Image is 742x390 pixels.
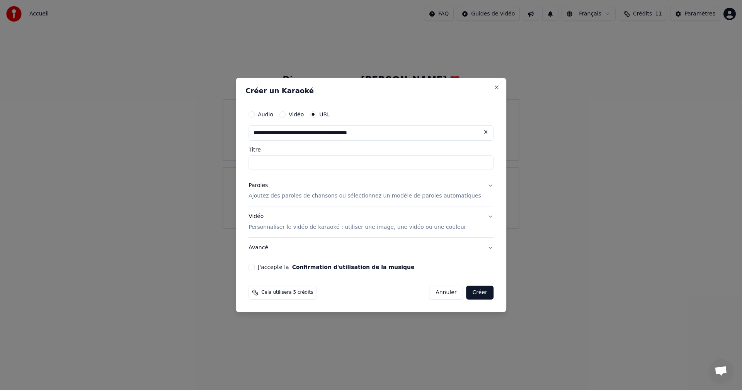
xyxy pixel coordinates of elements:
[248,175,494,206] button: ParolesAjoutez des paroles de chansons ou sélectionnez un modèle de paroles automatiques
[248,238,494,258] button: Avancé
[289,112,304,117] label: Vidéo
[261,290,313,296] span: Cela utilisera 5 crédits
[248,207,494,238] button: VidéoPersonnaliser le vidéo de karaoké : utiliser une image, une vidéo ou une couleur
[248,182,268,189] div: Paroles
[292,264,415,270] button: J'accepte la
[248,223,466,231] p: Personnaliser le vidéo de karaoké : utiliser une image, une vidéo ou une couleur
[466,286,494,300] button: Créer
[258,112,273,117] label: Audio
[429,286,463,300] button: Annuler
[258,264,414,270] label: J'accepte la
[248,192,481,200] p: Ajoutez des paroles de chansons ou sélectionnez un modèle de paroles automatiques
[319,112,330,117] label: URL
[248,147,494,152] label: Titre
[245,87,497,94] h2: Créer un Karaoké
[248,213,466,232] div: Vidéo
